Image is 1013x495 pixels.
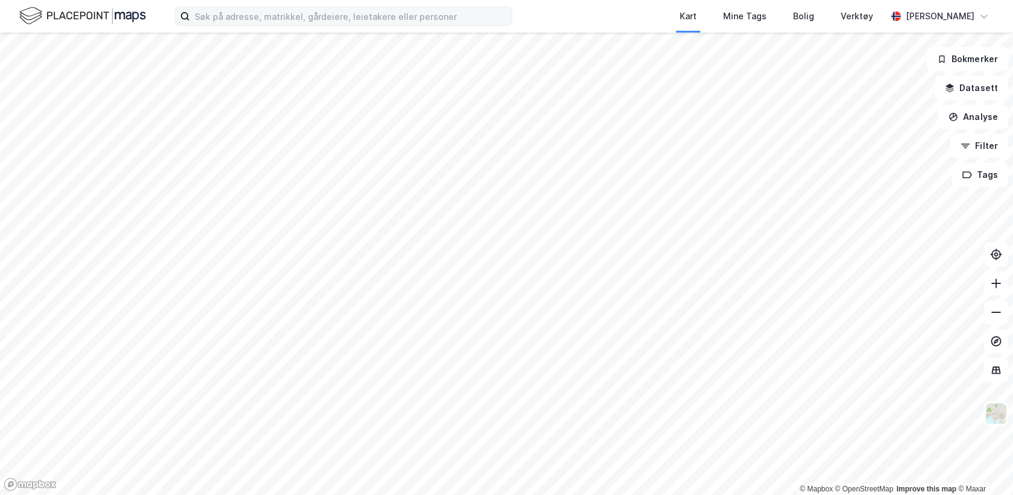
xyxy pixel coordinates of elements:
div: Bolig [793,9,814,24]
input: Søk på adresse, matrikkel, gårdeiere, leietakere eller personer [190,7,512,25]
button: Filter [950,134,1008,158]
button: Bokmerker [927,47,1008,71]
iframe: Chat Widget [953,437,1013,495]
div: Verktøy [841,9,873,24]
div: Mine Tags [723,9,767,24]
div: [PERSON_NAME] [906,9,974,24]
a: Mapbox homepage [4,478,57,491]
img: Z [985,402,1008,425]
a: Improve this map [897,485,956,493]
button: Analyse [938,105,1008,129]
div: Kart [680,9,697,24]
div: Kontrollprogram for chat [953,437,1013,495]
img: logo.f888ab2527a4732fd821a326f86c7f29.svg [19,5,146,27]
a: OpenStreetMap [835,485,894,493]
a: Mapbox [800,485,833,493]
button: Datasett [935,76,1008,100]
button: Tags [952,163,1008,187]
